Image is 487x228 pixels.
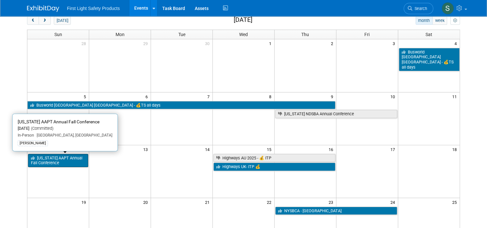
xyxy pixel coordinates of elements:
[207,92,212,100] span: 7
[404,3,433,14] a: Search
[452,92,460,100] span: 11
[213,154,335,162] a: Highways AU 2025 - 💰 ITP
[67,6,120,11] span: First Light Safety Products
[178,32,185,37] span: Tue
[330,92,336,100] span: 9
[145,92,151,100] span: 6
[18,133,34,138] span: In-Person
[18,126,112,131] div: [DATE]
[392,39,398,47] span: 3
[39,16,51,25] button: next
[442,2,454,14] img: Steph Willemsen
[426,32,432,37] span: Sat
[390,92,398,100] span: 10
[143,198,151,206] span: 20
[432,16,447,25] button: week
[83,92,89,100] span: 5
[18,119,99,124] span: [US_STATE] AAPT Annual Fall Conference
[364,32,370,37] span: Fri
[27,16,39,25] button: prev
[301,32,309,37] span: Thu
[390,145,398,153] span: 17
[213,163,335,171] a: Highways UK- ITP 💰
[266,198,274,206] span: 22
[28,154,88,167] a: [US_STATE] AAPT Annual Fall Conference
[452,145,460,153] span: 18
[18,140,48,146] div: [PERSON_NAME]
[29,126,53,131] span: (Committed)
[268,92,274,100] span: 8
[454,39,460,47] span: 4
[27,5,59,12] img: ExhibitDay
[328,198,336,206] span: 23
[143,145,151,153] span: 13
[450,16,460,25] button: myCustomButton
[143,39,151,47] span: 29
[27,101,335,109] a: Busworld [GEOGRAPHIC_DATA] [GEOGRAPHIC_DATA] - 💰TS all days
[54,32,62,37] span: Sun
[330,39,336,47] span: 2
[266,145,274,153] span: 15
[275,207,397,215] a: NYSBCA - [GEOGRAPHIC_DATA]
[275,110,397,118] a: [US_STATE] NDSBA Annual Conference
[268,39,274,47] span: 1
[416,16,433,25] button: month
[116,32,125,37] span: Mon
[234,16,252,24] h2: [DATE]
[204,198,212,206] span: 21
[453,19,457,23] i: Personalize Calendar
[81,39,89,47] span: 28
[328,145,336,153] span: 16
[81,198,89,206] span: 19
[54,16,71,25] button: [DATE]
[412,6,427,11] span: Search
[399,48,460,71] a: Busworld [GEOGRAPHIC_DATA] [GEOGRAPHIC_DATA] - 💰TS all days
[34,133,112,138] span: [GEOGRAPHIC_DATA], [GEOGRAPHIC_DATA]
[239,32,248,37] span: Wed
[452,198,460,206] span: 25
[390,198,398,206] span: 24
[204,145,212,153] span: 14
[204,39,212,47] span: 30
